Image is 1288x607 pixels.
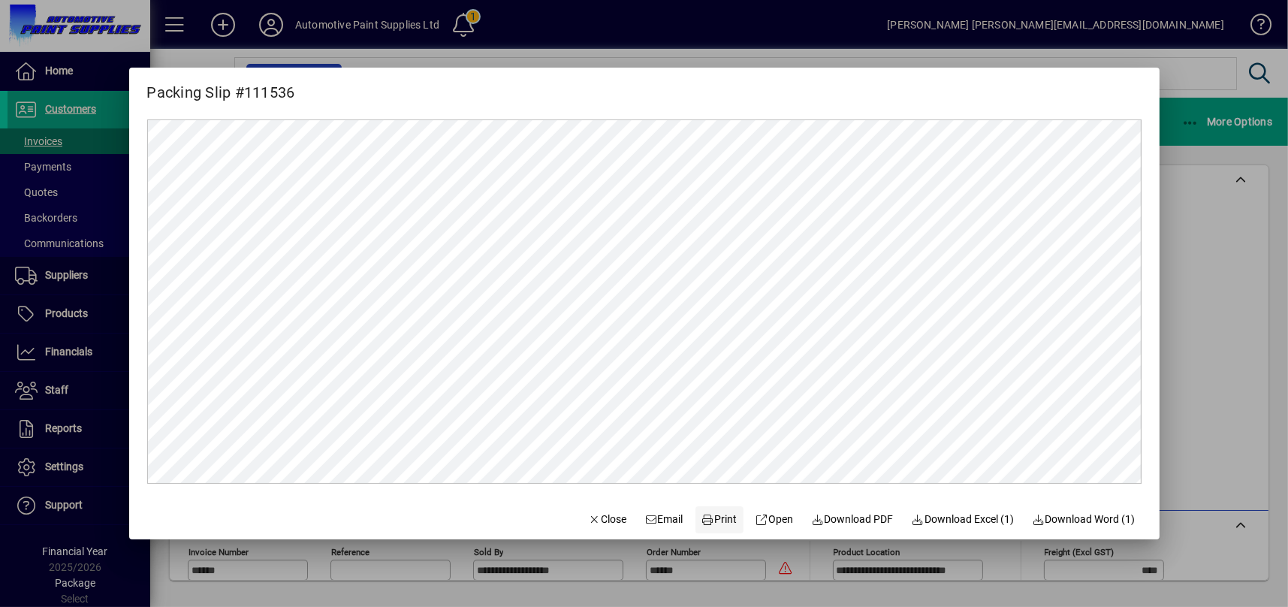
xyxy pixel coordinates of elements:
button: Print [695,506,744,533]
span: Email [644,512,683,527]
h2: Packing Slip #111536 [129,68,313,104]
span: Download PDF [811,512,894,527]
a: Open [750,506,800,533]
span: Download Excel (1) [912,512,1015,527]
button: Email [638,506,689,533]
span: Open [756,512,794,527]
button: Download Word (1) [1026,506,1142,533]
button: Close [582,506,633,533]
span: Download Word (1) [1032,512,1136,527]
a: Download PDF [805,506,900,533]
button: Download Excel (1) [906,506,1021,533]
span: Close [588,512,627,527]
span: Print [701,512,738,527]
